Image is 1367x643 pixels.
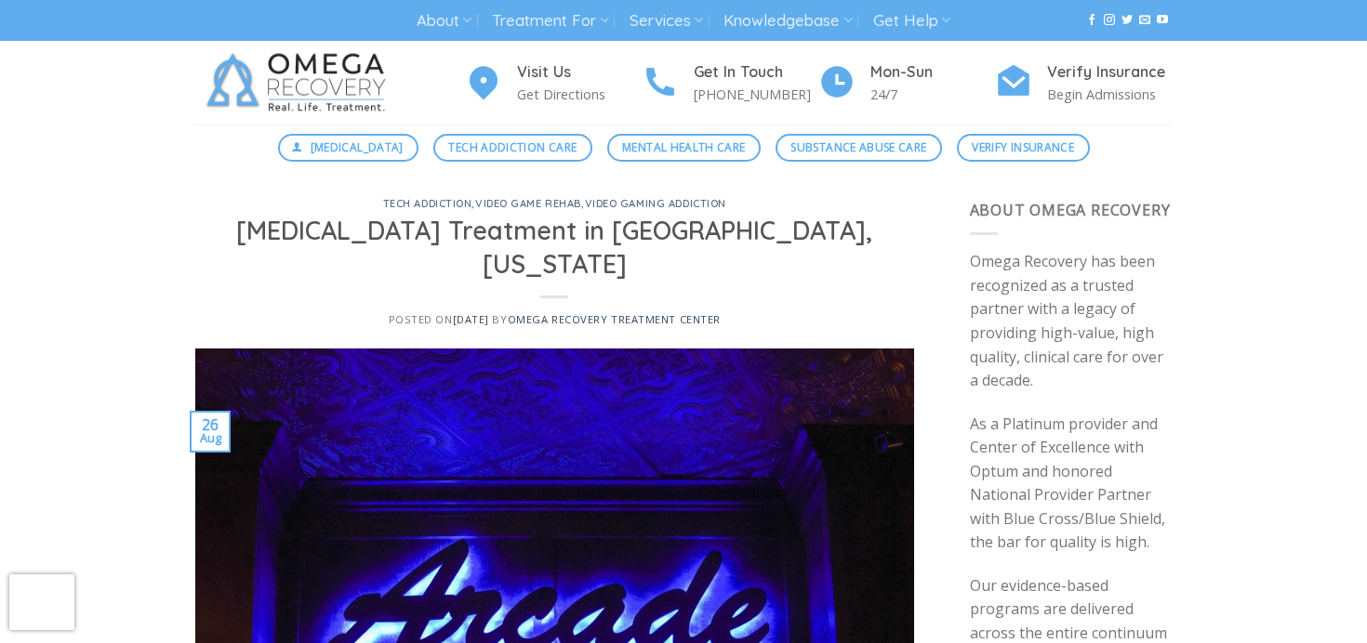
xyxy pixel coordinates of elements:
h1: [MEDICAL_DATA] Treatment in [GEOGRAPHIC_DATA], [US_STATE] [218,215,892,281]
p: Begin Admissions [1047,84,1172,105]
p: As a Platinum provider and Center of Excellence with Optum and honored National Provider Partner ... [970,413,1173,556]
a: Omega Recovery Treatment Center [508,312,721,326]
a: Mental Health Care [607,134,761,162]
span: Posted on [389,312,489,326]
span: [MEDICAL_DATA] [311,138,404,156]
h4: Visit Us [517,60,642,85]
a: [MEDICAL_DATA] [278,134,419,162]
a: Follow on YouTube [1157,14,1168,27]
span: Mental Health Care [622,138,745,156]
a: Send us an email [1139,14,1150,27]
span: About Omega Recovery [970,200,1171,220]
span: Tech Addiction Care [448,138,577,156]
h6: , , [218,199,892,210]
h4: Mon-Sun [870,60,995,85]
a: Follow on Twitter [1121,14,1133,27]
a: [DATE] [453,312,489,326]
a: About [417,4,471,38]
span: Verify Insurance [972,138,1074,156]
a: Follow on Instagram [1104,14,1115,27]
a: Get In Touch [PHONE_NUMBER] [642,60,818,106]
h4: Verify Insurance [1047,60,1172,85]
a: tech addiction [383,197,472,210]
p: [PHONE_NUMBER] [694,84,818,105]
a: Substance Abuse Care [776,134,942,162]
a: Visit Us Get Directions [465,60,642,106]
a: Verify Insurance Begin Admissions [995,60,1172,106]
a: Knowledgebase [723,4,852,38]
h4: Get In Touch [694,60,818,85]
iframe: reCAPTCHA [9,574,74,630]
p: 24/7 [870,84,995,105]
p: Get Directions [517,84,642,105]
p: Omega Recovery has been recognized as a trusted partner with a legacy of providing high-value, hi... [970,250,1173,393]
a: Video Game Rehab [475,197,581,210]
a: Get Help [873,4,950,38]
span: by [492,312,721,326]
a: Verify Insurance [957,134,1090,162]
a: Treatment For [492,4,608,38]
a: Video Gaming Addiction [585,197,726,210]
a: Tech Addiction Care [433,134,592,162]
a: Follow on Facebook [1086,14,1097,27]
a: Services [630,4,703,38]
span: Substance Abuse Care [790,138,926,156]
img: Omega Recovery [195,41,405,125]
